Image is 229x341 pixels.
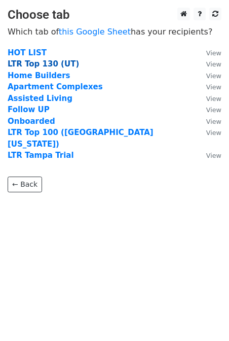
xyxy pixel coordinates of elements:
[196,48,221,57] a: View
[206,118,221,125] small: View
[206,60,221,68] small: View
[196,82,221,91] a: View
[206,106,221,114] small: View
[196,105,221,114] a: View
[196,128,221,137] a: View
[59,27,131,37] a: this Google Sheet
[8,117,55,126] a: Onboarded
[196,59,221,69] a: View
[8,8,221,22] h3: Choose tab
[206,72,221,80] small: View
[8,59,79,69] a: LTR Top 130 (UT)
[8,177,42,192] a: ← Back
[206,49,221,57] small: View
[196,151,221,160] a: View
[8,151,74,160] a: LTR Tampa Trial
[8,71,70,80] a: Home Builders
[8,82,103,91] a: Apartment Complexes
[196,94,221,103] a: View
[8,105,50,114] a: Follow UP
[206,95,221,103] small: View
[206,83,221,91] small: View
[8,26,221,37] p: Which tab of has your recipients?
[8,48,47,57] a: HOT LIST
[178,292,229,341] iframe: Chat Widget
[196,117,221,126] a: View
[8,94,72,103] a: Assisted Living
[206,129,221,137] small: View
[196,71,221,80] a: View
[8,128,154,149] a: LTR Top 100 ([GEOGRAPHIC_DATA][US_STATE])
[206,152,221,159] small: View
